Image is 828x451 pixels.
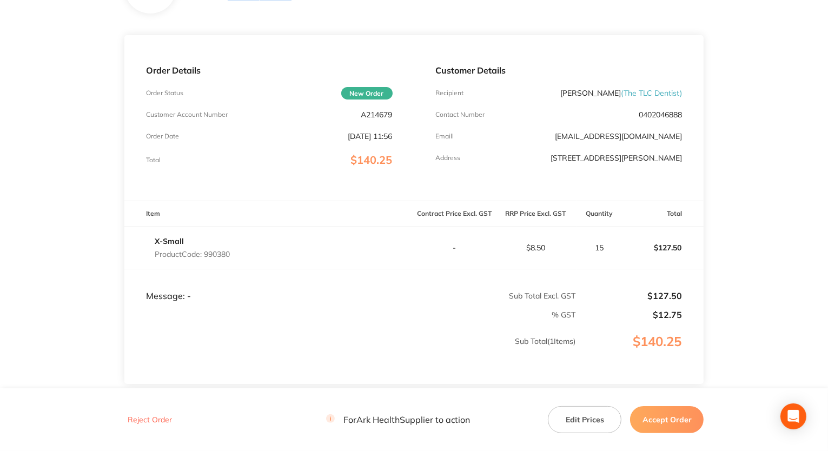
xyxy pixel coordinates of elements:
[125,310,576,319] p: % GST
[326,415,471,425] p: For Ark Health Supplier to action
[341,87,393,100] span: New Order
[155,236,184,246] a: X-Small
[125,337,576,367] p: Sub Total ( 1 Items)
[124,415,175,425] button: Reject Order
[155,250,230,258] p: Product Code: 990380
[496,243,576,252] p: $8.50
[560,89,682,97] p: [PERSON_NAME]
[415,243,495,252] p: -
[146,156,161,164] p: Total
[551,154,682,162] p: [STREET_ADDRESS][PERSON_NAME]
[436,65,683,75] p: Customer Details
[555,131,682,141] a: [EMAIL_ADDRESS][DOMAIN_NAME]
[436,89,464,97] p: Recipient
[630,406,704,433] button: Accept Order
[622,201,704,227] th: Total
[639,110,682,119] p: 0402046888
[577,310,683,320] p: $12.75
[436,154,461,162] p: Address
[577,334,704,371] p: $140.25
[415,291,576,300] p: Sub Total Excl. GST
[414,201,495,227] th: Contract Price Excl. GST
[124,269,414,301] td: Message: -
[436,132,454,140] p: Emaill
[146,89,183,97] p: Order Status
[495,201,577,227] th: RRP Price Excl. GST
[577,243,622,252] p: 15
[351,153,393,167] span: $140.25
[577,291,683,301] p: $127.50
[146,65,393,75] p: Order Details
[548,406,621,433] button: Edit Prices
[621,88,682,98] span: ( The TLC Dentist )
[124,201,414,227] th: Item
[348,132,393,141] p: [DATE] 11:56
[361,110,393,119] p: A214679
[577,201,623,227] th: Quantity
[780,403,806,429] div: Open Intercom Messenger
[146,132,179,140] p: Order Date
[436,111,485,118] p: Contact Number
[623,235,703,261] p: $127.50
[146,111,228,118] p: Customer Account Number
